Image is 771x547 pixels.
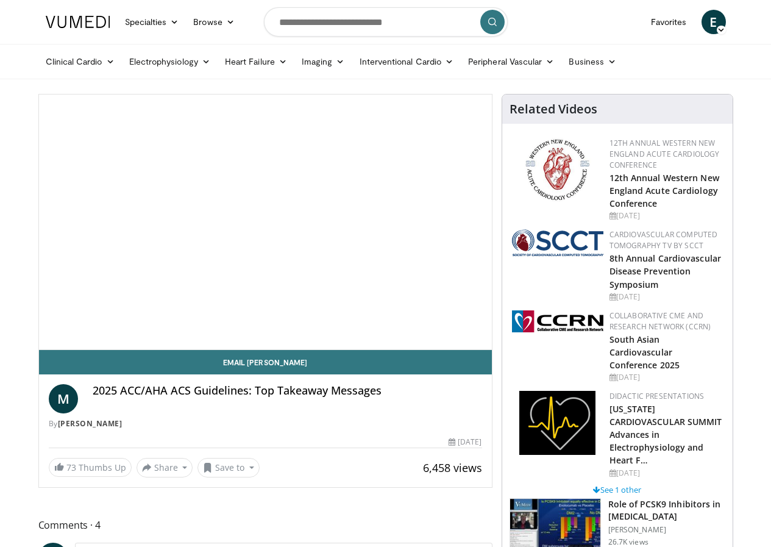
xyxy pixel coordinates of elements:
input: Search topics, interventions [264,7,508,37]
img: 0954f259-7907-4053-a817-32a96463ecc8.png.150x105_q85_autocrop_double_scale_upscale_version-0.2.png [524,138,591,202]
a: Heart Failure [218,49,294,74]
a: Browse [186,10,242,34]
a: E [702,10,726,34]
div: Didactic Presentations [609,391,723,402]
video-js: Video Player [39,95,492,350]
div: [DATE] [609,291,723,302]
a: [US_STATE] CARDIOVASCULAR SUMMIT Advances in Electrophysiology and Heart F… [609,403,722,466]
div: [DATE] [609,372,723,383]
img: 1860aa7a-ba06-47e3-81a4-3dc728c2b4cf.png.150x105_q85_autocrop_double_scale_upscale_version-0.2.png [519,391,595,455]
button: Save to [197,458,260,477]
a: Email [PERSON_NAME] [39,350,492,374]
a: Peripheral Vascular [461,49,561,74]
a: Specialties [118,10,187,34]
div: [DATE] [609,468,723,479]
a: Imaging [294,49,352,74]
div: [DATE] [449,437,481,448]
span: 73 [66,462,76,473]
h3: Role of PCSK9 Inhibitors in [MEDICAL_DATA] [608,498,725,523]
img: VuMedi Logo [46,16,110,28]
div: By [49,418,482,429]
a: South Asian Cardiovascular Conference 2025 [609,334,680,371]
a: 73 Thumbs Up [49,458,132,477]
a: 8th Annual Cardiovascular Disease Prevention Symposium [609,252,722,290]
p: 26.7K views [608,537,648,547]
a: Collaborative CME and Research Network (CCRN) [609,310,711,332]
a: See 1 other [593,484,641,495]
a: Favorites [644,10,694,34]
span: 6,458 views [423,460,482,475]
h4: 2025 ACC/AHA ACS Guidelines: Top Takeaway Messages [93,384,482,398]
div: [DATE] [609,210,723,221]
button: Share [137,458,193,477]
img: 51a70120-4f25-49cc-93a4-67582377e75f.png.150x105_q85_autocrop_double_scale_upscale_version-0.2.png [512,229,603,256]
span: Comments 4 [38,517,492,533]
a: Electrophysiology [122,49,218,74]
a: Business [561,49,624,74]
a: 12th Annual Western New England Acute Cardiology Conference [609,172,719,209]
a: Cardiovascular Computed Tomography TV by SCCT [609,229,718,251]
p: [PERSON_NAME] [608,525,725,535]
img: a04ee3ba-8487-4636-b0fb-5e8d268f3737.png.150x105_q85_autocrop_double_scale_upscale_version-0.2.png [512,310,603,332]
a: M [49,384,78,413]
a: [PERSON_NAME] [58,418,123,429]
a: 12th Annual Western New England Acute Cardiology Conference [609,138,720,170]
a: Interventional Cardio [352,49,461,74]
h4: Related Videos [510,102,597,116]
a: Clinical Cardio [38,49,122,74]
